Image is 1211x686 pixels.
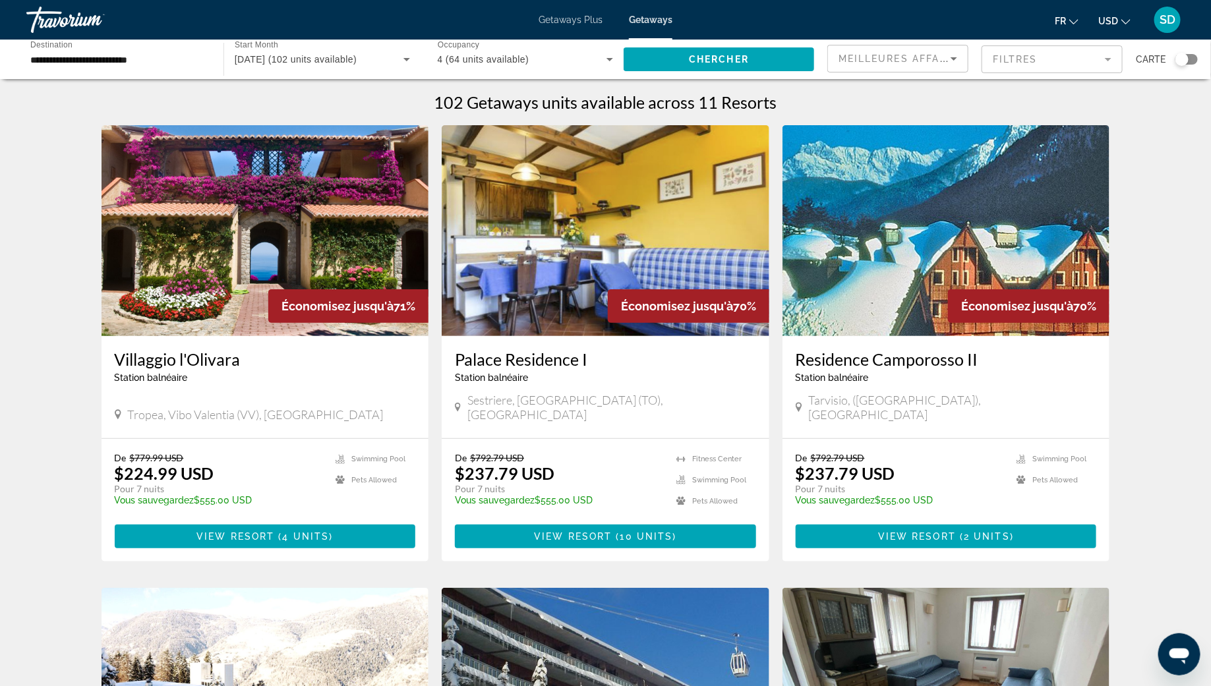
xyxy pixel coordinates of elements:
p: $224.99 USD [115,463,214,483]
span: SD [1160,13,1175,26]
button: View Resort(4 units) [115,525,416,548]
span: Vous sauvegardez [115,495,194,505]
button: Change currency [1098,11,1131,30]
span: ( ) [956,531,1014,542]
span: 10 units [620,531,673,542]
mat-select: Sort by [839,51,957,67]
span: Occupancy [438,41,479,49]
span: View Resort [196,531,274,542]
span: USD [1098,16,1118,26]
span: $792.79 USD [811,452,865,463]
span: View Resort [878,531,956,542]
span: fr [1055,16,1066,26]
a: Travorium [26,3,158,37]
span: Swimming Pool [1032,455,1086,463]
span: Pets Allowed [1032,476,1078,484]
span: Tarvisio, ([GEOGRAPHIC_DATA]), [GEOGRAPHIC_DATA] [809,393,1097,422]
span: Swimming Pool [692,476,746,484]
span: Station balnéaire [796,372,869,383]
a: Getaways Plus [539,14,603,25]
span: Économisez jusqu'à [281,299,394,313]
span: $779.99 USD [130,452,184,463]
a: Residence Camporosso II [796,349,1097,369]
a: Palace Residence I [455,349,756,369]
p: $555.00 USD [455,495,663,505]
span: Vous sauvegardez [796,495,875,505]
span: 4 units [283,531,330,542]
span: De [115,452,127,463]
img: 2531E01L.jpg [783,125,1110,336]
span: Carte [1136,50,1166,69]
iframe: Bouton de lancement de la fenêtre de messagerie [1158,633,1200,675]
span: 2 units [964,531,1010,542]
div: 70% [608,289,769,323]
p: $555.00 USD [796,495,1004,505]
span: Station balnéaire [455,372,528,383]
span: De [455,452,467,463]
span: Chercher [689,54,749,65]
span: Pets Allowed [692,497,738,505]
a: Villaggio l'Olivara [115,349,416,369]
span: $792.79 USD [470,452,524,463]
span: Tropea, Vibo Valentia (VV), [GEOGRAPHIC_DATA] [128,407,384,422]
span: Meilleures affaires [839,53,965,64]
span: Sestriere, [GEOGRAPHIC_DATA] (TO), [GEOGRAPHIC_DATA] [467,393,756,422]
button: View Resort(10 units) [455,525,756,548]
p: Pour 7 nuits [796,483,1004,495]
span: Start Month [235,41,278,49]
button: User Menu [1150,6,1185,34]
span: 4 (64 units available) [438,54,529,65]
div: 71% [268,289,428,323]
span: De [796,452,808,463]
button: Change language [1055,11,1078,30]
button: View Resort(2 units) [796,525,1097,548]
span: Vous sauvegardez [455,495,535,505]
div: 70% [948,289,1109,323]
span: ( ) [612,531,676,542]
img: 3248E01X.jpg [102,125,429,336]
span: Swimming Pool [351,455,405,463]
span: Destination [30,40,73,49]
button: Chercher [624,47,814,71]
a: Getaways [629,14,672,25]
span: [DATE] (102 units available) [235,54,357,65]
span: View Resort [534,531,612,542]
span: Économisez jusqu'à [961,299,1073,313]
span: ( ) [274,531,333,542]
span: Station balnéaire [115,372,188,383]
p: Pour 7 nuits [455,483,663,495]
span: Économisez jusqu'à [621,299,733,313]
p: $237.79 USD [796,463,895,483]
p: Pour 7 nuits [115,483,323,495]
h1: 102 Getaways units available across 11 Resorts [434,92,777,112]
p: $237.79 USD [455,463,554,483]
button: Filter [982,45,1123,74]
span: Fitness Center [692,455,742,463]
span: Pets Allowed [351,476,397,484]
p: $555.00 USD [115,495,323,505]
img: 1061I08X.jpg [442,125,769,336]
